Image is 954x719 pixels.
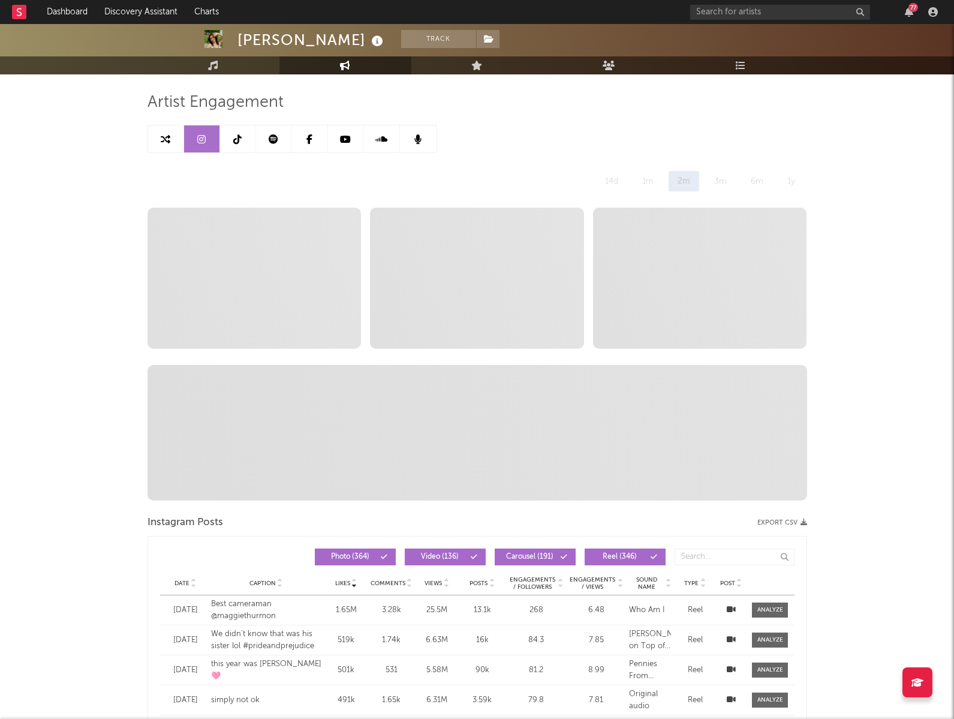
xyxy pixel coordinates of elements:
div: 1y [778,171,804,191]
div: 6.63M [419,634,456,646]
div: 79.8 [509,694,563,706]
div: [PERSON_NAME] on Top of the World (From "Pride and Prejudice") [629,628,671,652]
div: 531 [371,664,413,676]
div: Reel [677,604,713,616]
div: 3m [705,171,736,191]
div: 14d [596,171,627,191]
div: 3.59k [461,694,503,706]
div: 1m [633,171,663,191]
div: simply not ok [211,694,322,706]
div: Reel [677,664,713,676]
span: Likes [335,580,350,587]
button: Export CSV [757,519,807,526]
div: 81.2 [509,664,563,676]
div: We didn’t know that was his sister lol #prideandprejudice [211,628,322,652]
button: Reel(346) [585,549,666,565]
button: Carousel(191) [495,549,576,565]
div: 5.58M [419,664,456,676]
button: 77 [905,7,913,17]
input: Search... [675,549,795,565]
div: [DATE] [166,604,205,616]
div: 3.28k [371,604,413,616]
div: 84.3 [509,634,563,646]
span: Date [174,580,189,587]
div: Reel [677,634,713,646]
span: Engagements / Followers [509,576,556,591]
div: 7.85 [569,634,623,646]
div: 2m [669,171,699,191]
div: 16k [461,634,503,646]
span: Views [425,580,442,587]
span: Carousel ( 191 ) [502,553,558,561]
span: Engagements / Views [569,576,616,591]
div: 491k [327,694,365,706]
input: Search for artists [690,5,870,20]
span: Caption [249,580,276,587]
span: Video ( 136 ) [413,553,468,561]
div: 7.81 [569,694,623,706]
button: Video(136) [405,549,486,565]
div: 519k [327,634,365,646]
span: Post [720,580,735,587]
div: 1.74k [371,634,413,646]
button: Track [401,30,476,48]
div: [DATE] [166,664,205,676]
div: 6.48 [569,604,623,616]
div: 25.5M [419,604,456,616]
span: Type [684,580,699,587]
span: Artist Engagement [148,95,284,110]
span: Photo ( 364 ) [323,553,378,561]
span: Sound Name [629,576,664,591]
div: 1.65k [371,694,413,706]
button: Photo(364) [315,549,396,565]
div: Pennies From Heaven (Remastered 1999) (feat. [PERSON_NAME] And The Witnesses) [629,658,671,682]
div: 6.31M [419,694,456,706]
div: Reel [677,694,713,706]
div: 1.65M [327,604,365,616]
span: Reel ( 346 ) [592,553,648,561]
div: this year was [PERSON_NAME] 🩷 [211,658,322,682]
div: 13.1k [461,604,503,616]
div: 8.99 [569,664,623,676]
div: Best cameraman @maggiethurmon [211,598,322,622]
div: [DATE] [166,694,205,706]
span: Instagram Posts [148,516,223,530]
div: 77 [908,3,918,12]
div: 6m [742,171,772,191]
div: 268 [509,604,563,616]
div: [DATE] [166,634,205,646]
div: Who Am I [629,604,671,616]
div: 90k [461,664,503,676]
span: Comments [371,580,405,587]
div: Original audio [629,688,671,712]
div: [PERSON_NAME] [237,30,386,50]
span: Posts [470,580,487,587]
div: 501k [327,664,365,676]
